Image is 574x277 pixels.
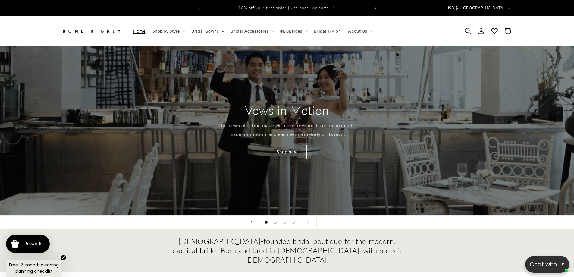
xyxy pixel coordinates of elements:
[461,24,475,38] summary: Search
[191,28,219,34] span: Bridal Gowns
[215,121,359,139] p: Our new collection made with textures and freedom in mind - made for motion, and each with a melo...
[192,2,205,14] button: Previous announcement
[231,28,268,34] span: Bridal Accessories
[170,236,405,265] h2: [DEMOGRAPHIC_DATA]-founded bridal boutique for the modern, practical bride. Born and bred in [DEM...
[245,102,329,118] h2: Vows in Motion
[268,145,307,159] a: Shop new
[149,25,188,37] summary: Shop by Style
[262,218,271,227] button: Load slide 1 of 4
[301,216,315,229] button: Next slide
[188,25,227,37] summary: Bridal Gowns
[344,25,375,37] summary: About Us
[60,255,66,261] button: Close teaser
[280,218,289,227] button: Load slide 3 of 4
[133,28,145,34] span: Home
[59,22,124,40] a: Bone and Grey Bridal
[24,241,42,247] div: Rewards
[443,2,513,14] button: USD $ | [GEOGRAPHIC_DATA]
[277,25,310,37] summary: #BGBrides
[130,25,149,37] a: Home
[280,28,302,34] span: #BGBrides
[348,28,367,34] span: About Us
[227,25,277,37] summary: Bridal Accessories
[271,218,280,227] button: Load slide 2 of 4
[238,5,329,10] span: 10% off your first order | Use code: welcome
[289,218,298,227] button: Load slide 4 of 4
[310,25,345,37] a: Bridal Try-on
[152,28,180,34] span: Shop by Style
[316,216,330,229] button: Pause slideshow
[9,262,59,274] span: Free 12-month wedding planning checklist
[446,5,505,11] span: USD $ | [GEOGRAPHIC_DATA]
[61,24,121,38] img: Bone and Grey Bridal
[245,216,258,229] button: Previous slide
[6,260,61,277] div: Free 12-month wedding planning checklistClose teaser
[314,28,341,34] span: Bridal Try-on
[369,2,382,14] button: Next announcement
[525,260,569,269] p: Chat with us
[525,256,569,273] button: Open chatbox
